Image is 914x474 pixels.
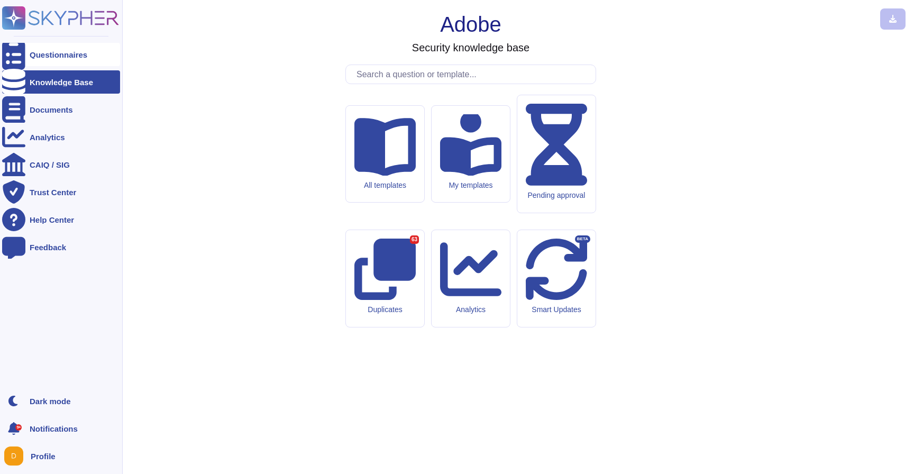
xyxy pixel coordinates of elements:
[30,78,93,86] div: Knowledge Base
[575,235,590,243] div: BETA
[30,425,78,433] span: Notifications
[31,452,56,460] span: Profile
[15,424,22,431] div: 9+
[440,12,501,37] h1: Adobe
[354,305,416,314] div: Duplicates
[2,43,120,66] a: Questionnaires
[526,191,587,200] div: Pending approval
[2,444,31,468] button: user
[351,65,596,84] input: Search a question or template...
[440,305,501,314] div: Analytics
[30,216,74,224] div: Help Center
[2,153,120,176] a: CAIQ / SIG
[30,161,70,169] div: CAIQ / SIG
[30,188,76,196] div: Trust Center
[30,106,73,114] div: Documents
[526,305,587,314] div: Smart Updates
[2,98,120,121] a: Documents
[2,208,120,231] a: Help Center
[354,181,416,190] div: All templates
[440,181,501,190] div: My templates
[30,243,66,251] div: Feedback
[30,51,87,59] div: Questionnaires
[2,125,120,149] a: Analytics
[30,397,71,405] div: Dark mode
[2,70,120,94] a: Knowledge Base
[2,235,120,259] a: Feedback
[412,41,529,54] h3: Security knowledge base
[4,446,23,466] img: user
[410,235,419,244] div: 63
[30,133,65,141] div: Analytics
[2,180,120,204] a: Trust Center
